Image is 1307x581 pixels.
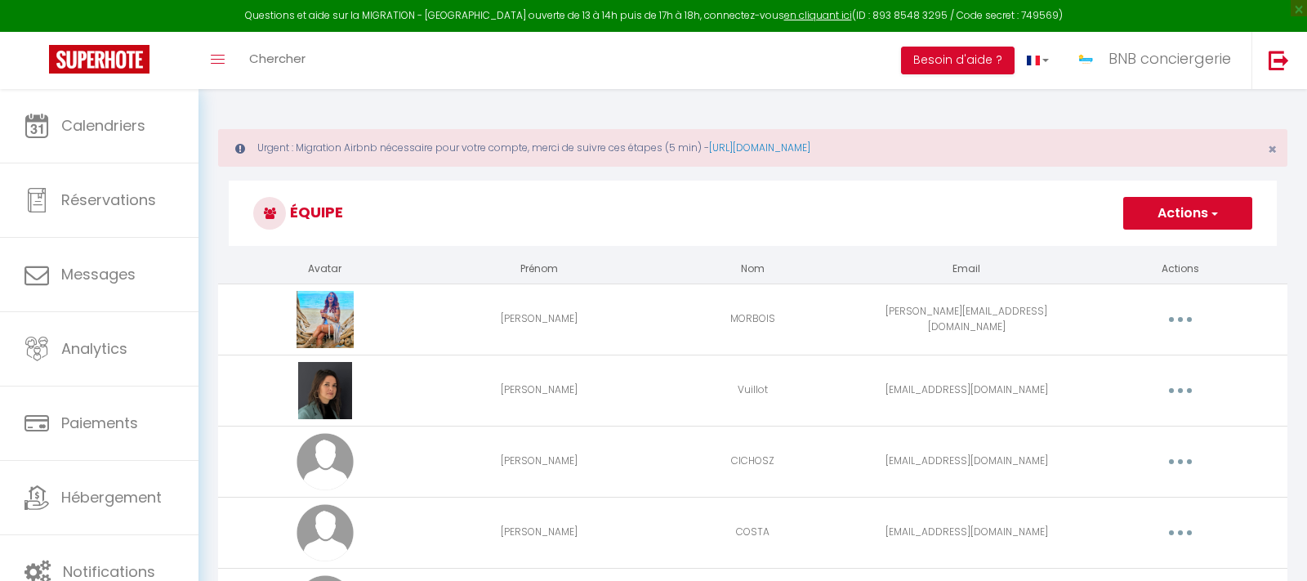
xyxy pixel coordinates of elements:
[432,284,646,355] td: [PERSON_NAME]
[237,32,318,89] a: Chercher
[49,45,149,74] img: Super Booking
[859,497,1073,568] td: [EMAIL_ADDRESS][DOMAIN_NAME]
[432,426,646,497] td: [PERSON_NAME]
[218,129,1287,167] div: Urgent : Migration Airbnb nécessaire pour votre compte, merci de suivre ces étapes (5 min) -
[61,115,145,136] span: Calendriers
[61,190,156,210] span: Réservations
[646,497,860,568] td: COSTA
[61,487,162,507] span: Hébergement
[432,255,646,284] th: Prénom
[61,413,138,433] span: Paiements
[297,291,354,348] img: 17261273718343.jpg
[61,264,136,284] span: Messages
[646,355,860,426] td: Vuillot
[859,355,1073,426] td: [EMAIL_ADDRESS][DOMAIN_NAME]
[249,50,306,67] span: Chercher
[709,141,810,154] a: [URL][DOMAIN_NAME]
[61,338,127,359] span: Analytics
[432,497,646,568] td: [PERSON_NAME]
[432,355,646,426] td: [PERSON_NAME]
[646,255,860,284] th: Nom
[859,255,1073,284] th: Email
[901,47,1015,74] button: Besoin d'aide ?
[646,426,860,497] td: CICHOSZ
[229,181,1277,246] h3: Équipe
[859,426,1073,497] td: [EMAIL_ADDRESS][DOMAIN_NAME]
[218,255,432,284] th: Avatar
[784,8,852,22] a: en cliquant ici
[297,433,354,490] img: avatar.png
[646,284,860,355] td: MORBOIS
[859,284,1073,355] td: [PERSON_NAME][EMAIL_ADDRESS][DOMAIN_NAME]
[297,504,354,561] img: avatar.png
[298,362,352,419] img: 17261273580996.jpg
